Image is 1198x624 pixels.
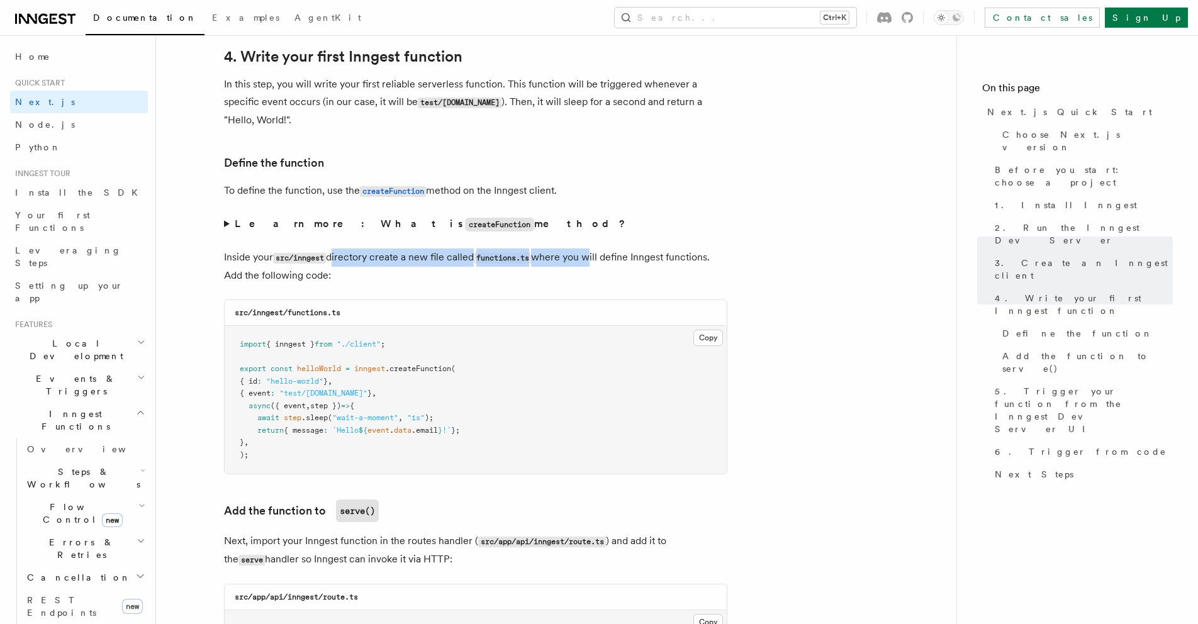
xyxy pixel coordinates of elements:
span: return [257,426,284,435]
span: .sleep [301,413,328,422]
button: Search...Ctrl+K [615,8,856,28]
kbd: Ctrl+K [820,11,849,24]
a: 6. Trigger from code [990,440,1173,463]
code: serve() [336,499,379,522]
span: .email [411,426,438,435]
a: Leveraging Steps [10,239,148,274]
span: Inngest tour [10,169,70,179]
code: test/[DOMAIN_NAME] [418,97,501,108]
code: serve [238,555,265,565]
a: Home [10,45,148,68]
span: Setting up your app [15,281,123,303]
span: , [306,401,310,410]
a: Add the function toserve() [224,499,379,522]
a: 3. Create an Inngest client [990,252,1173,287]
a: 2. Run the Inngest Dev Server [990,216,1173,252]
span: Next.js Quick Start [987,106,1152,118]
span: "hello-world" [266,377,323,386]
a: 1. Install Inngest [990,194,1173,216]
span: Leveraging Steps [15,245,121,268]
span: } [367,389,372,398]
span: AgentKit [294,13,361,23]
a: Next.js [10,91,148,113]
span: 1. Install Inngest [995,199,1137,211]
span: const [271,364,293,373]
span: Events & Triggers [10,372,137,398]
span: ( [328,413,332,422]
span: 3. Create an Inngest client [995,257,1173,282]
button: Toggle dark mode [934,10,964,25]
p: In this step, you will write your first reliable serverless function. This function will be trigg... [224,75,727,129]
span: = [345,364,350,373]
span: Quick start [10,78,65,88]
code: src/inngest [273,253,326,264]
a: REST Endpointsnew [22,589,148,624]
span: step }) [310,401,341,410]
span: Home [15,50,50,63]
span: } [323,377,328,386]
span: event [367,426,389,435]
a: Sign Up [1105,8,1188,28]
button: Events & Triggers [10,367,148,403]
span: Features [10,320,52,330]
span: Errors & Retries [22,536,137,561]
button: Steps & Workflows [22,460,148,496]
span: Next.js [15,97,75,107]
span: new [122,599,143,614]
span: Local Development [10,337,137,362]
span: !` [442,426,451,435]
span: Cancellation [22,571,131,584]
span: , [328,377,332,386]
span: Python [15,142,61,152]
span: Inngest Functions [10,408,136,433]
p: Inside your directory create a new file called where you will define Inngest functions. Add the f... [224,248,727,284]
a: Define the function [224,154,324,172]
span: Install the SDK [15,187,145,198]
span: 4. Write your first Inngest function [995,292,1173,317]
span: Overview [27,444,157,454]
span: Examples [212,13,279,23]
span: Next Steps [995,468,1073,481]
a: Documentation [86,4,204,35]
a: AgentKit [287,4,369,34]
button: Copy [693,330,723,346]
code: createFunction [360,186,426,197]
span: "1s" [407,413,425,422]
button: Local Development [10,332,148,367]
span: Steps & Workflows [22,465,140,491]
code: src/app/api/inngest/route.ts [235,593,358,601]
button: Inngest Functions [10,403,148,438]
span: "wait-a-moment" [332,413,398,422]
a: Node.js [10,113,148,136]
a: Before you start: choose a project [990,159,1173,194]
span: 5. Trigger your function from the Inngest Dev Server UI [995,385,1173,435]
summary: Learn more: What iscreateFunctionmethod? [224,215,727,233]
a: 4. Write your first Inngest function [224,48,462,65]
span: { event [240,389,271,398]
a: Overview [22,438,148,460]
span: , [372,389,376,398]
span: Node.js [15,120,75,130]
span: REST Endpoints [27,595,96,618]
span: export [240,364,266,373]
span: data [394,426,411,435]
span: 2. Run the Inngest Dev Server [995,221,1173,247]
span: } [438,426,442,435]
a: Examples [204,4,287,34]
span: , [398,413,403,422]
span: Add the function to serve() [1002,350,1173,375]
strong: Learn more: What is method? [235,218,628,230]
span: Define the function [1002,327,1153,340]
span: 6. Trigger from code [995,445,1167,458]
span: { [350,401,354,410]
a: Your first Functions [10,204,148,239]
span: ( [451,364,456,373]
a: Choose Next.js version [997,123,1173,159]
span: ); [240,450,249,459]
span: step [284,413,301,422]
span: `Hello [332,426,359,435]
a: Define the function [997,322,1173,345]
a: Contact sales [985,8,1100,28]
span: => [341,401,350,410]
button: Cancellation [22,566,148,589]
